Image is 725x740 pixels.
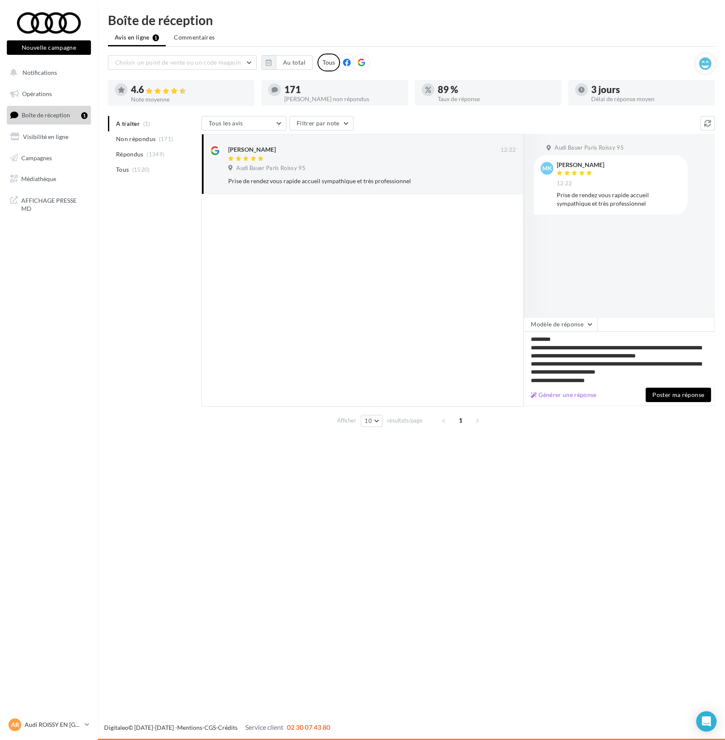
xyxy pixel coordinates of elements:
span: 02 30 07 43 80 [287,723,330,731]
span: AFFICHAGE PRESSE MD [21,195,88,213]
span: Afficher [337,417,356,425]
a: Digitaleo [104,724,128,731]
span: Opérations [22,90,52,97]
span: Répondus [116,150,144,159]
div: 171 [284,85,401,94]
button: Filtrer par note [289,116,354,130]
span: 1 [454,414,467,427]
button: Modèle de réponse [524,317,598,332]
div: Prise de rendez vous rapide accueil sympathique et très professionnel [228,177,461,185]
a: Crédits [218,724,238,731]
a: Boîte de réception1 [5,106,93,124]
div: [PERSON_NAME] non répondus [284,96,401,102]
button: Tous les avis [201,116,286,130]
span: Boîte de réception [22,111,70,119]
span: © [DATE]-[DATE] - - - [104,724,330,731]
span: Audi Bauer Paris Roissy 95 [555,144,623,152]
span: Tous les avis [209,119,243,127]
button: 10 [361,415,382,427]
div: 1 [81,112,88,119]
span: Commentaires [174,33,215,42]
a: AR Audi ROISSY EN [GEOGRAPHIC_DATA] [7,717,91,733]
div: 89 % [438,85,555,94]
span: résultats/page [387,417,422,425]
div: Open Intercom Messenger [696,711,717,731]
button: Nouvelle campagne [7,40,91,55]
span: Service client [245,723,283,731]
div: [PERSON_NAME] [557,162,604,168]
span: MK [542,164,552,173]
span: 12:22 [557,180,572,187]
a: AFFICHAGE PRESSE MD [5,191,93,216]
span: 12:22 [500,146,516,154]
span: 10 [365,417,372,424]
div: Taux de réponse [438,96,555,102]
div: [PERSON_NAME] [228,145,276,154]
button: Générer une réponse [527,390,600,400]
span: AR [11,720,19,729]
a: Visibilité en ligne [5,128,93,146]
div: Prise de rendez vous rapide accueil sympathique et très professionnel [557,191,681,208]
div: 4.6 [131,85,248,95]
div: Délai de réponse moyen [591,96,708,102]
div: Boîte de réception [108,14,715,26]
span: Audi Bauer Paris Roissy 95 [236,164,305,172]
span: Choisir un point de vente ou un code magasin [115,59,241,66]
button: Poster ma réponse [646,388,711,402]
div: Tous [317,54,340,71]
span: Campagnes [21,154,52,161]
a: Médiathèque [5,170,93,188]
span: Notifications [23,69,57,76]
a: Campagnes [5,149,93,167]
button: Choisir un point de vente ou un code magasin [108,55,257,70]
a: Mentions [177,724,202,731]
button: Au total [261,55,313,70]
span: (1349) [147,151,164,158]
button: Au total [276,55,313,70]
button: Notifications [5,64,89,82]
a: CGS [204,724,216,731]
span: (171) [159,136,173,142]
div: Note moyenne [131,96,248,102]
a: Opérations [5,85,93,103]
p: Audi ROISSY EN [GEOGRAPHIC_DATA] [25,720,81,729]
div: 3 jours [591,85,708,94]
span: Tous [116,165,129,174]
span: Non répondus [116,135,156,143]
span: Visibilité en ligne [23,133,68,140]
span: Médiathèque [21,175,56,182]
span: (1520) [132,166,150,173]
